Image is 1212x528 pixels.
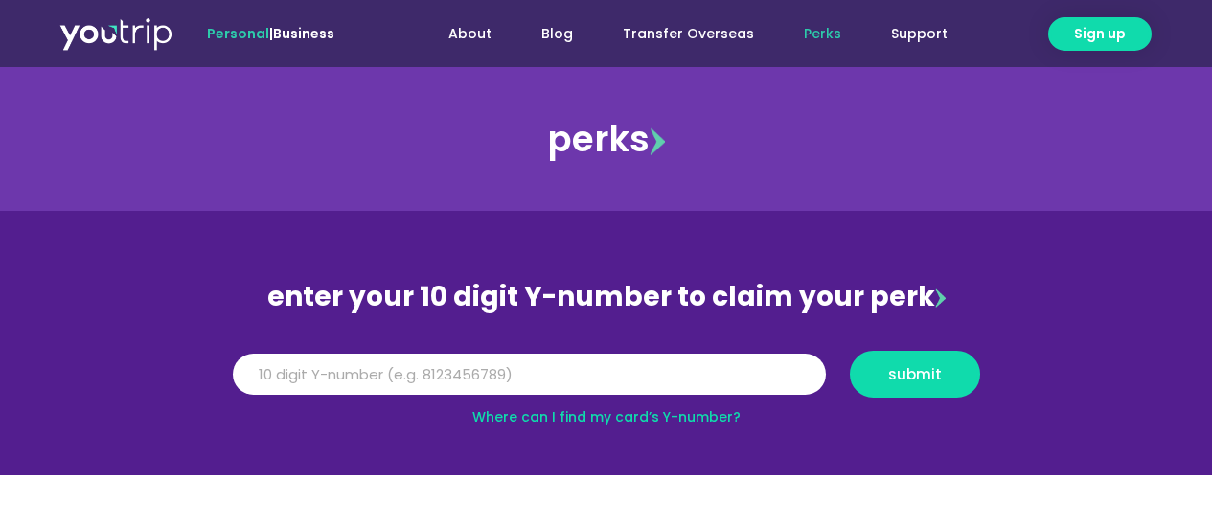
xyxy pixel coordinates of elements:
input: 10 digit Y-number (e.g. 8123456789) [233,354,826,396]
div: enter your 10 digit Y-number to claim your perk [223,272,990,322]
span: Sign up [1074,24,1126,44]
a: Business [273,24,334,43]
a: Transfer Overseas [598,16,779,52]
a: Support [866,16,972,52]
a: About [423,16,516,52]
span: | [207,24,334,43]
a: Blog [516,16,598,52]
button: submit [850,351,980,398]
a: Sign up [1048,17,1152,51]
form: Y Number [233,351,980,412]
span: submit [888,367,942,381]
a: Where can I find my card’s Y-number? [472,407,741,426]
nav: Menu [386,16,972,52]
span: Personal [207,24,269,43]
a: Perks [779,16,866,52]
